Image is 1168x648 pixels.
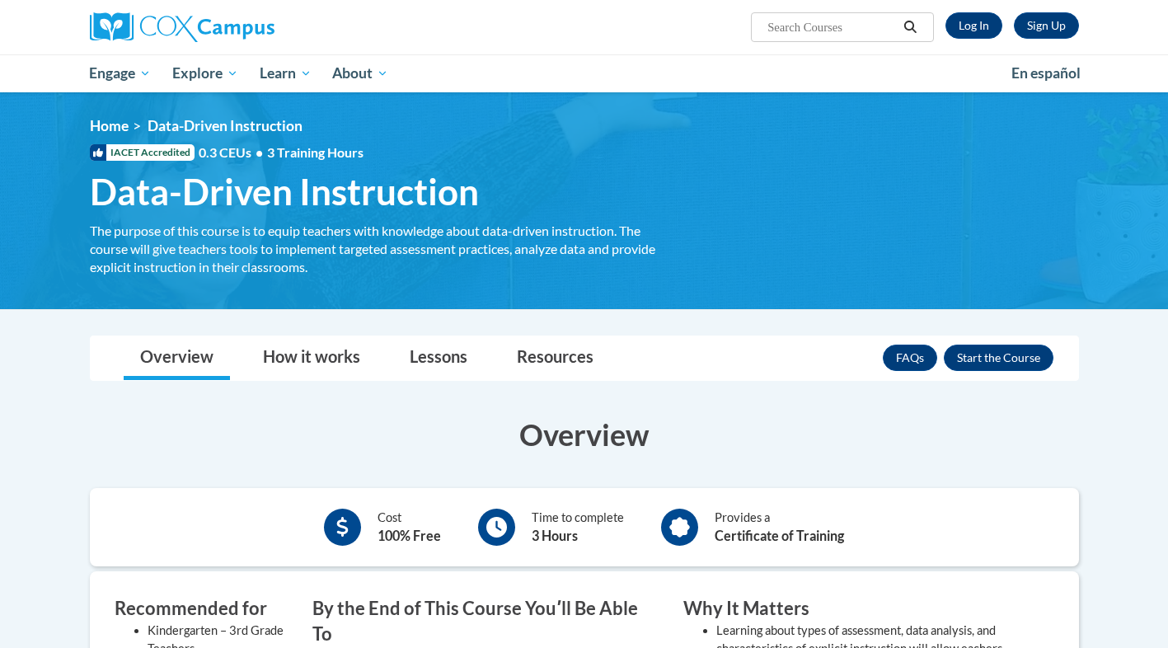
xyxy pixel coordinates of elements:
[1011,64,1081,82] span: En español
[199,143,364,162] span: 0.3 CEUs
[378,528,441,543] b: 100% Free
[256,144,263,160] span: •
[89,63,151,83] span: Engage
[766,17,898,37] input: Search Courses
[90,222,659,276] div: The purpose of this course is to equip teachers with knowledge about data-driven instruction. The...
[378,509,441,546] div: Cost
[79,54,162,92] a: Engage
[1014,12,1079,39] a: Register
[393,336,484,380] a: Lessons
[90,12,403,42] a: Cox Campus
[90,170,479,214] span: Data-Driven Instruction
[944,345,1053,371] button: Enroll
[90,144,195,161] span: IACET Accredited
[90,414,1079,455] h3: Overview
[90,117,129,134] a: Home
[1001,56,1091,91] a: En español
[90,12,274,42] img: Cox Campus
[172,63,238,83] span: Explore
[683,596,1030,622] h3: Why It Matters
[65,54,1104,92] div: Main menu
[249,54,322,92] a: Learn
[115,596,288,622] h3: Recommended for
[715,528,844,543] b: Certificate of Training
[162,54,249,92] a: Explore
[532,528,578,543] b: 3 Hours
[260,63,312,83] span: Learn
[532,509,624,546] div: Time to complete
[883,345,937,371] a: FAQs
[124,336,230,380] a: Overview
[148,117,303,134] span: Data-Driven Instruction
[500,336,610,380] a: Resources
[267,144,364,160] span: 3 Training Hours
[715,509,844,546] div: Provides a
[321,54,399,92] a: About
[898,17,922,37] button: Search
[332,63,388,83] span: About
[945,12,1002,39] a: Log In
[312,596,659,647] h3: By the End of This Course Youʹll Be Able To
[246,336,377,380] a: How it works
